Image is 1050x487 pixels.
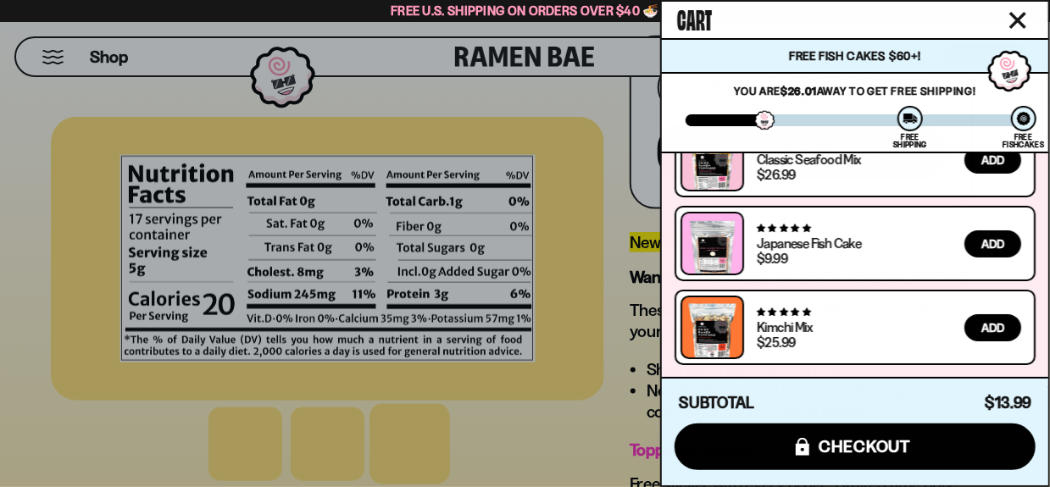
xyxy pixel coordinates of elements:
[757,168,795,181] div: $26.99
[757,318,812,335] a: Kimchi Mix
[679,395,754,412] h4: Subtotal
[757,151,861,168] a: Classic Seafood Mix
[981,154,1004,166] span: Add
[686,84,1025,97] p: You are away to get Free Shipping!
[981,238,1004,250] span: Add
[1005,8,1031,33] button: Close cart
[964,230,1021,257] button: Add
[985,393,1031,412] span: $13.99
[789,48,920,64] span: Free Fish Cakes $60+!
[757,307,810,318] span: 4.76 stars
[757,335,795,349] div: $25.99
[964,147,1021,174] button: Add
[819,437,911,456] span: checkout
[757,235,861,252] a: Japanese Fish Cake
[391,3,659,19] span: Free U.S. Shipping on Orders over $40 🍜
[757,223,810,234] span: 4.77 stars
[781,84,817,97] strong: $26.01
[981,322,1004,334] span: Add
[1003,133,1044,148] div: Free Fishcakes
[757,252,787,265] div: $9.99
[675,423,1036,470] button: checkout
[677,1,712,35] span: Cart
[893,133,926,148] div: Free Shipping
[964,314,1021,341] button: Add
